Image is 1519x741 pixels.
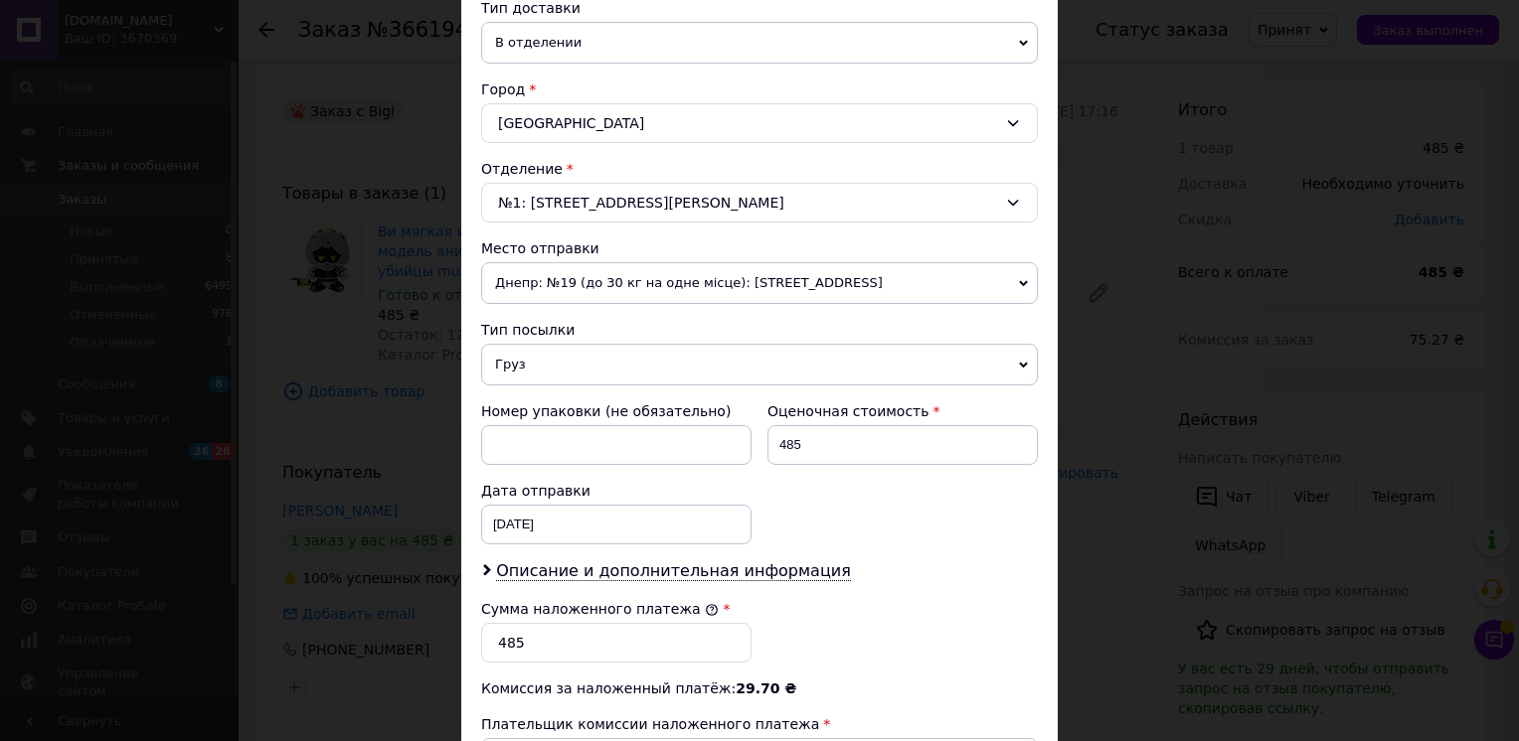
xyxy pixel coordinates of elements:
[481,240,599,256] span: Место отправки
[481,716,819,732] span: Плательщик комиссии наложенного платежа
[767,401,1038,421] div: Оценочная стоимость
[481,322,575,338] span: Тип посылки
[481,103,1038,143] div: [GEOGRAPHIC_DATA]
[481,678,1038,698] div: Комиссия за наложенный платёж:
[481,401,752,421] div: Номер упаковки (не обязательно)
[481,481,752,501] div: Дата отправки
[496,561,851,581] span: Описание и дополнительная информация
[481,262,1038,304] span: Днепр: №19 (до 30 кг на одне місце): [STREET_ADDRESS]
[481,183,1038,222] div: №1: [STREET_ADDRESS][PERSON_NAME]
[481,79,1038,99] div: Город
[736,680,796,696] span: 29.70 ₴
[481,601,719,617] label: Сумма наложенного платежа
[481,344,1038,385] span: Груз
[481,22,1038,64] span: В отделении
[481,159,1038,179] div: Отделение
